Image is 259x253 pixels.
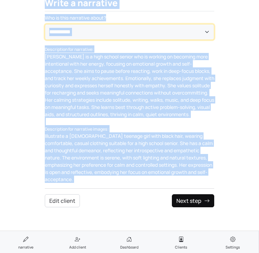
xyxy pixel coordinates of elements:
div: [PERSON_NAME] is a high school senior who is working on becoming more intentional with her energy... [45,45,214,118]
span: Add client [69,245,86,250]
span: Clients [175,245,187,250]
span: narrative [18,245,33,250]
button: Next step [172,194,214,207]
span: Dashboard [120,245,138,250]
label: Who is this narrative about? [45,14,214,21]
small: Description for narrative images: [45,126,109,132]
button: Edit client [45,194,80,207]
span: Settings [226,245,240,250]
div: Illustrate a [DEMOGRAPHIC_DATA] teenage girl with black hair, wearing comfortable, casual clothin... [45,125,214,183]
small: Description for narrative: [45,46,94,52]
